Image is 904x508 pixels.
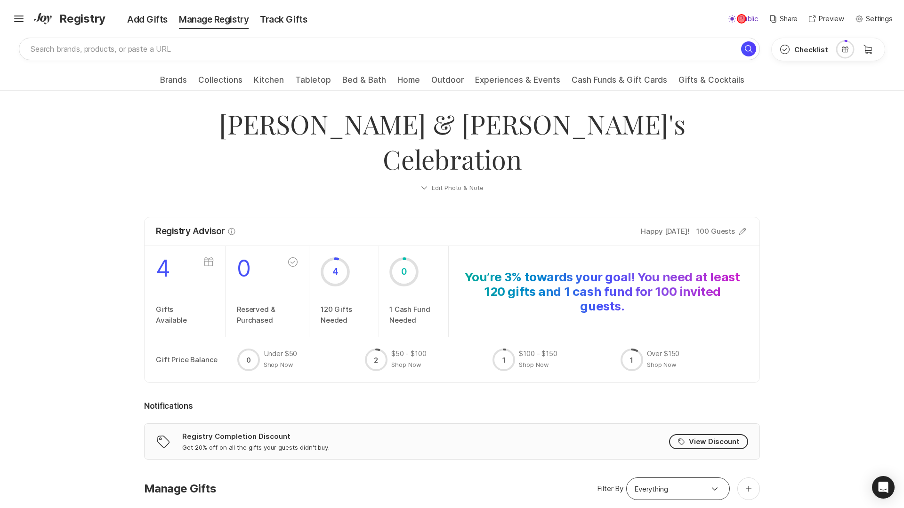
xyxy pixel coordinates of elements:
p: Reserved & Purchased [237,304,275,325]
p: Share [780,14,798,24]
p: $100 - $150 [519,349,557,359]
p: Preview [818,14,844,24]
button: Edit Guest Count [737,226,748,237]
a: Kitchen [254,75,284,90]
p: Gift Price Balance [156,349,237,371]
p: 2 [374,355,378,365]
span: Registry [59,10,105,27]
p: 1 [630,355,633,365]
p: Filter By [597,484,623,494]
a: Collections [198,75,242,90]
button: Edit Photo & Note [144,176,760,199]
p: $50 - $100 [391,349,427,359]
a: Gifts & Cocktails [678,75,744,90]
div: Manage Registry [173,13,254,26]
button: Shop Now [264,360,294,369]
p: 0 [246,355,251,365]
a: Outdoor [431,75,464,90]
a: Cash Funds & Gift Cards [572,75,667,90]
div: Open Intercom Messenger [872,476,895,499]
button: Settings [856,14,893,24]
a: Experiences & Events [475,75,560,90]
button: Public [728,14,758,24]
p: 0 [401,265,407,278]
p: 100 Guests [696,226,735,237]
p: Gifts Available [156,304,187,325]
div: Add Gifts [108,13,173,26]
p: You’re 3% towards your goal! You need at least 120 gifts and 1 cash fund for 100 invited guests. [464,270,741,314]
button: open menu [705,483,724,494]
button: Shop Now [391,360,421,369]
p: [PERSON_NAME] & [PERSON_NAME]'s Celebration [155,106,749,176]
p: Settings [866,14,893,24]
p: 1 Cash Fund Needed [389,304,438,325]
p: Over $150 [647,349,680,359]
p: Get 20% off on all the gifts your guests didn't buy. [182,443,330,452]
p: 0 [237,257,275,280]
p: Registry Completion Discount [182,431,291,441]
div: Track Gifts [254,13,313,26]
button: Preview [809,14,844,24]
p: 4 [332,265,339,278]
a: Brands [160,75,187,90]
p: Under $50 [264,349,298,359]
a: Home [397,75,420,90]
p: 4 [156,257,187,280]
p: Happy [DATE]! [641,226,689,237]
p: Notifications [144,401,193,412]
button: Shop Now [647,360,677,369]
p: Manage Gifts [144,482,216,496]
button: Share [769,14,798,24]
input: Search brands, products, or paste a URL [19,38,760,60]
button: Search for [741,41,756,56]
span: Option select [709,483,720,494]
button: View Discount [669,434,748,449]
p: 1 [502,355,506,365]
p: Public [739,14,758,24]
button: Shop Now [519,360,549,369]
button: Checklist [772,38,836,61]
p: 120 Gifts Needed [321,304,367,325]
a: Bed & Bath [342,75,386,90]
a: Tabletop [295,75,331,90]
p: Registry Advisor [156,225,225,238]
